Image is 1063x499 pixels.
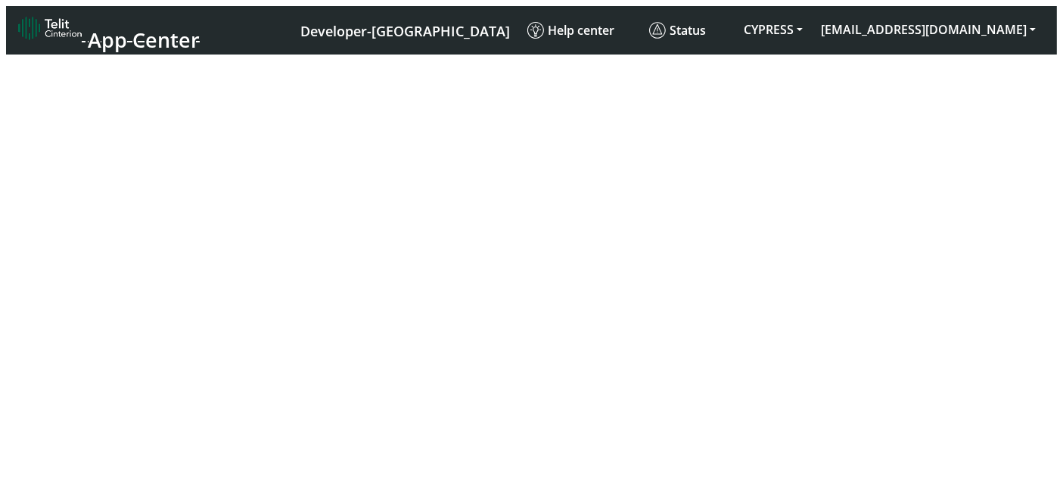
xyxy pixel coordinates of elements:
a: Your current platform instance [300,16,509,44]
button: [EMAIL_ADDRESS][DOMAIN_NAME] [812,16,1045,43]
span: Status [649,22,706,39]
img: knowledge.svg [527,22,544,39]
img: logo-telit-cinterion-gw-new.png [18,16,82,40]
span: App Center [88,26,200,54]
button: CYPRESS [735,16,812,43]
span: Developer-[GEOGRAPHIC_DATA] [300,22,510,40]
img: status.svg [649,22,666,39]
a: Help center [521,16,643,45]
a: Status [643,16,735,45]
a: App Center [18,12,197,48]
span: Help center [527,22,614,39]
